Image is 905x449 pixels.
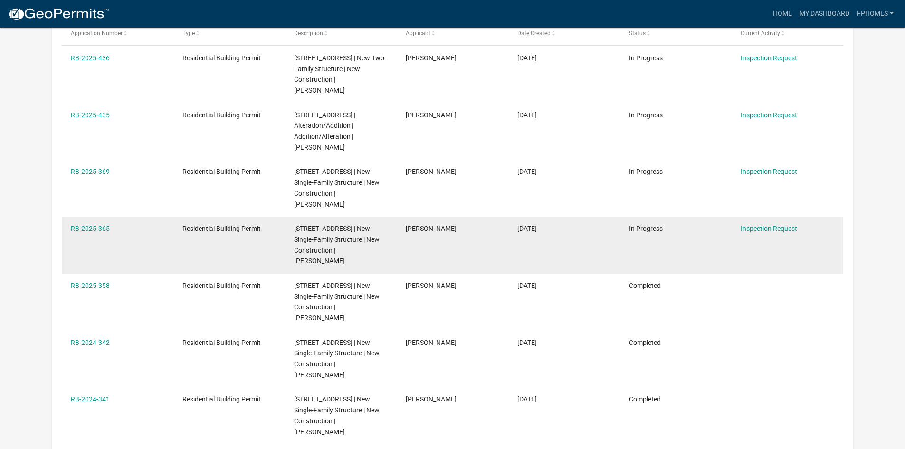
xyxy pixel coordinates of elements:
[769,5,796,23] a: Home
[731,22,843,45] datatable-header-cell: Current Activity
[629,282,661,289] span: Completed
[182,225,261,232] span: Residential Building Permit
[71,30,123,37] span: Application Number
[629,111,663,119] span: In Progress
[629,339,661,346] span: Completed
[173,22,285,45] datatable-header-cell: Type
[182,339,261,346] span: Residential Building Permit
[294,54,386,94] span: 211 LEVEL STREET Lot Number: 004 | New Two-Family Structure | New Construction | Thomas Rosenbarger
[406,30,430,37] span: Applicant
[853,5,897,23] a: FPHomes
[182,282,261,289] span: Residential Building Permit
[629,54,663,62] span: In Progress
[71,168,110,175] a: RB-2025-369
[294,225,380,265] span: 306 HAMPTON COURT Lot Number: 17 | New Single-Family Structure | New Construction | thomas lee ro...
[71,395,110,403] a: RB-2024-341
[517,30,551,37] span: Date Created
[406,168,457,175] span: Thomas L. Rosenbarger Sr.
[71,282,110,289] a: RB-2025-358
[517,339,537,346] span: 12/05/2024
[294,395,380,435] span: 302 HAMPTON COURT Lot Number: 18 | New Single-Family Structure | New Construction | thomas lee ro...
[517,111,537,119] span: 08/05/2025
[508,22,620,45] datatable-header-cell: Date Created
[62,22,173,45] datatable-header-cell: Application Number
[285,22,397,45] datatable-header-cell: Description
[182,395,261,403] span: Residential Building Permit
[741,225,797,232] a: Inspection Request
[629,395,661,403] span: Completed
[294,30,323,37] span: Description
[397,22,508,45] datatable-header-cell: Applicant
[406,225,457,232] span: Thomas L. Rosenbarger Sr.
[71,111,110,119] a: RB-2025-435
[741,30,780,37] span: Current Activity
[406,282,457,289] span: Thomas L. Rosenbarger Sr.
[517,282,537,289] span: 01/29/2025
[517,225,537,232] span: 03/02/2025
[517,395,537,403] span: 12/05/2024
[294,282,380,322] span: 310 HAMPTON COURT Lot Number: 101 | New Single-Family Structure | New Construction | thomas lee r...
[406,339,457,346] span: Thomas L. Rosenbarger Sr.
[406,111,457,119] span: Thomas L. Rosenbarger Sr.
[619,22,731,45] datatable-header-cell: Status
[629,168,663,175] span: In Progress
[741,168,797,175] a: Inspection Request
[182,30,195,37] span: Type
[182,111,261,119] span: Residential Building Permit
[741,54,797,62] a: Inspection Request
[406,54,457,62] span: Thomas L. Rosenbarger Sr.
[182,54,261,62] span: Residential Building Permit
[517,54,537,62] span: 08/05/2025
[294,111,355,151] span: 1313 WATER STREET Lot Number: 346 / 347 | Alteration/Addition | Addition/Alteration | THomas Rose...
[294,168,380,208] span: 308 HAMPTON COURT Lot Number: 102 | New Single-Family Structure | New Construction | thomas lee r...
[71,339,110,346] a: RB-2024-342
[796,5,853,23] a: My Dashboard
[71,54,110,62] a: RB-2025-436
[182,168,261,175] span: Residential Building Permit
[629,225,663,232] span: In Progress
[741,111,797,119] a: Inspection Request
[629,30,646,37] span: Status
[71,225,110,232] a: RB-2025-365
[517,168,537,175] span: 03/06/2025
[294,339,380,379] span: 304 HAMPTON COURT Lot Number: 104 | New Single-Family Structure | New Construction | thomas lee r...
[406,395,457,403] span: Thomas L. Rosenbarger Sr.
